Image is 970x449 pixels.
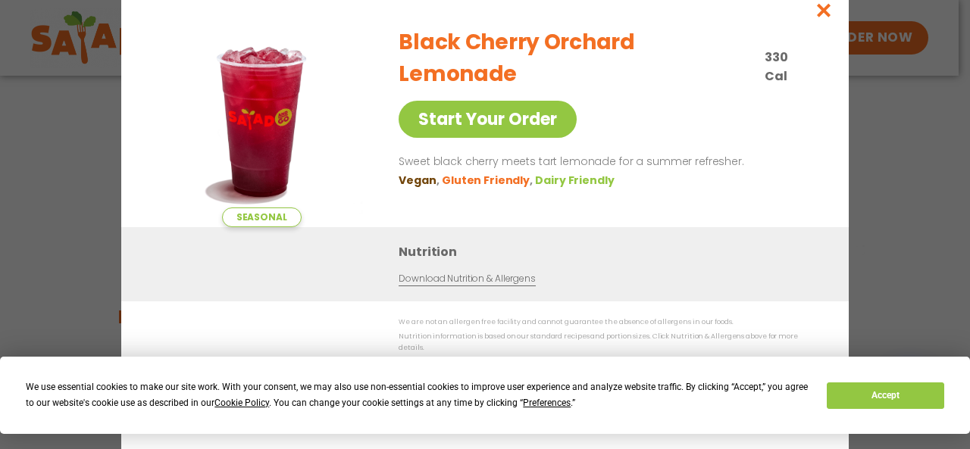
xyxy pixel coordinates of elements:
[399,27,756,90] h2: Black Cherry Orchard Lemonade
[214,398,269,408] span: Cookie Policy
[222,207,302,227] span: Seasonal
[155,15,368,227] img: Featured product photo for Black Cherry Orchard Lemonade
[827,382,943,409] button: Accept
[26,379,809,411] div: We use essential cookies to make our site work. With your consent, we may also use non-essential ...
[399,172,442,188] li: Vegan
[535,172,617,188] li: Dairy Friendly
[399,316,818,328] p: We are not an allergen free facility and cannot guarantee the absence of allergens in our foods.
[523,398,571,408] span: Preferences
[765,48,812,86] p: 330 Cal
[399,272,535,286] a: Download Nutrition & Allergens
[399,242,826,261] h3: Nutrition
[399,101,577,138] a: Start Your Order
[399,153,812,171] p: Sweet black cherry meets tart lemonade for a summer refresher.
[399,330,818,354] p: Nutrition information is based on our standard recipes and portion sizes. Click Nutrition & Aller...
[442,172,535,188] li: Gluten Friendly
